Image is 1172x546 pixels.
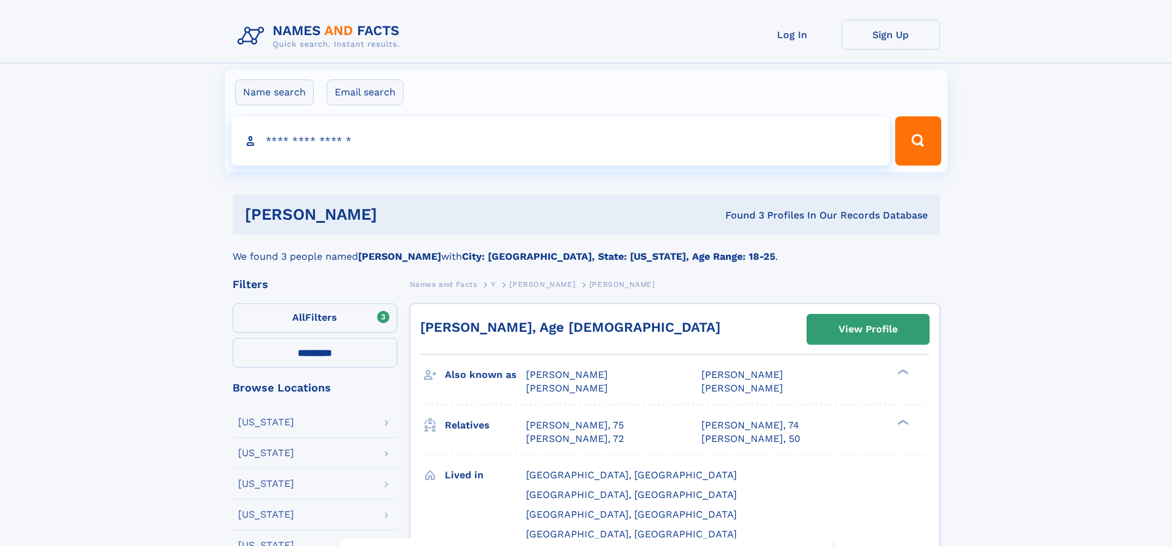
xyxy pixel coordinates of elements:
[233,235,940,264] div: We found 3 people named with .
[420,319,720,335] a: [PERSON_NAME], Age [DEMOGRAPHIC_DATA]
[235,79,314,105] label: Name search
[701,432,800,446] a: [PERSON_NAME], 50
[526,489,737,500] span: [GEOGRAPHIC_DATA], [GEOGRAPHIC_DATA]
[526,528,737,540] span: [GEOGRAPHIC_DATA], [GEOGRAPHIC_DATA]
[526,419,624,432] a: [PERSON_NAME], 75
[233,303,397,333] label: Filters
[292,311,305,323] span: All
[895,116,941,166] button: Search Button
[445,364,526,385] h3: Also known as
[526,432,624,446] a: [PERSON_NAME], 72
[509,280,575,289] span: [PERSON_NAME]
[233,382,397,393] div: Browse Locations
[233,20,410,53] img: Logo Names and Facts
[807,315,929,344] a: View Profile
[895,368,909,376] div: ❯
[462,251,775,262] b: City: [GEOGRAPHIC_DATA], State: [US_STATE], Age Range: 18-25
[839,315,898,343] div: View Profile
[701,382,783,394] span: [PERSON_NAME]
[238,479,294,489] div: [US_STATE]
[491,276,496,292] a: Y
[238,417,294,427] div: [US_STATE]
[327,79,404,105] label: Email search
[701,369,783,380] span: [PERSON_NAME]
[526,508,737,520] span: [GEOGRAPHIC_DATA], [GEOGRAPHIC_DATA]
[238,510,294,520] div: [US_STATE]
[445,415,526,436] h3: Relatives
[410,276,477,292] a: Names and Facts
[245,207,551,222] h1: [PERSON_NAME]
[509,276,575,292] a: [PERSON_NAME]
[491,280,496,289] span: Y
[526,382,608,394] span: [PERSON_NAME]
[589,280,655,289] span: [PERSON_NAME]
[842,20,940,50] a: Sign Up
[526,369,608,380] span: [PERSON_NAME]
[238,448,294,458] div: [US_STATE]
[445,465,526,486] h3: Lived in
[895,418,909,426] div: ❯
[701,419,799,432] a: [PERSON_NAME], 74
[551,209,928,222] div: Found 3 Profiles In Our Records Database
[233,279,397,290] div: Filters
[526,469,737,481] span: [GEOGRAPHIC_DATA], [GEOGRAPHIC_DATA]
[743,20,842,50] a: Log In
[231,116,890,166] input: search input
[358,251,441,262] b: [PERSON_NAME]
